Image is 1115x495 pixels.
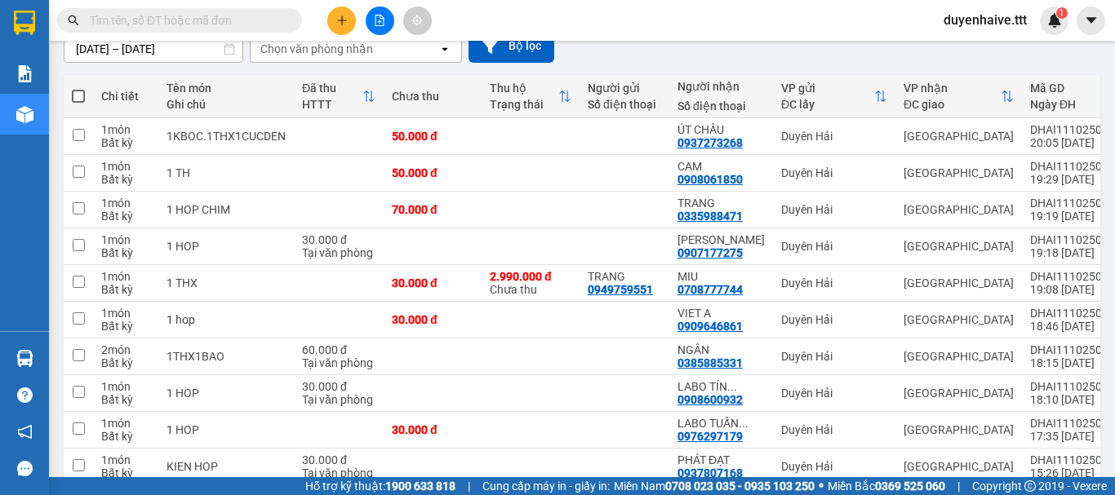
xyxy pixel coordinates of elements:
[101,173,150,186] div: Bất kỳ
[101,393,150,406] div: Bất kỳ
[106,15,145,33] span: Nhận:
[68,15,79,26] span: search
[305,477,455,495] span: Hỗ trợ kỹ thuật:
[101,466,150,480] div: Bất kỳ
[392,130,473,143] div: 50.000 đ
[468,477,470,495] span: |
[392,313,473,326] div: 30.000 đ
[336,15,348,26] span: plus
[677,283,743,296] div: 0708777744
[781,350,887,363] div: Duyên Hải
[17,424,33,440] span: notification
[101,233,150,246] div: 1 món
[781,276,887,289] div: Duyên Hải
[167,166,286,179] div: 1 TH
[64,36,242,62] input: Select a date range.
[677,380,765,393] div: LABO TÍN PHÁT
[101,343,150,356] div: 2 món
[101,246,150,259] div: Bất kỳ
[302,393,375,406] div: Tại văn phòng
[167,350,286,363] div: 1THX1BAO
[302,82,362,95] div: Đã thu
[90,11,282,29] input: Tìm tên, số ĐT hoặc mã đơn
[101,320,150,333] div: Bất kỳ
[16,106,33,123] img: warehouse-icon
[677,417,765,430] div: LABO TUẤN ANH
[392,423,473,436] div: 30.000 đ
[1056,7,1068,19] sup: 1
[482,75,580,118] th: Toggle SortBy
[819,483,824,489] span: ⚪️
[677,246,743,259] div: 0907177275
[167,82,286,95] div: Tên món
[904,313,1014,326] div: [GEOGRAPHIC_DATA]
[17,387,33,403] span: question-circle
[677,343,765,356] div: NGÂN
[162,117,184,139] span: SL
[101,356,150,369] div: Bất kỳ
[490,82,558,95] div: Thu hộ
[677,99,765,113] div: Số điện thoại
[781,423,887,436] div: Duyên Hải
[490,270,571,296] div: Chưa thu
[392,166,473,179] div: 50.000 đ
[781,166,887,179] div: Duyên Hải
[490,270,571,283] div: 2.990.000 đ
[104,86,239,108] div: 20.000
[302,466,375,480] div: Tại văn phòng
[739,417,749,430] span: ...
[106,53,238,76] div: 0984212094
[104,90,127,107] span: CC :
[904,387,1014,400] div: [GEOGRAPHIC_DATA]
[167,276,286,289] div: 1 THX
[101,197,150,210] div: 1 món
[302,380,375,393] div: 30.000 đ
[101,430,150,443] div: Bất kỳ
[781,387,887,400] div: Duyên Hải
[16,65,33,82] img: solution-icon
[588,82,661,95] div: Người gửi
[1030,98,1108,111] div: Ngày ĐH
[294,75,384,118] th: Toggle SortBy
[895,75,1022,118] th: Toggle SortBy
[904,240,1014,253] div: [GEOGRAPHIC_DATA]
[773,75,895,118] th: Toggle SortBy
[677,307,765,320] div: VIET A
[302,453,375,466] div: 30.000 đ
[167,203,286,216] div: 1 HOP CHIM
[482,477,610,495] span: Cung cấp máy in - giấy in:
[411,15,423,26] span: aim
[167,460,286,473] div: KIEN HOP
[1059,7,1064,19] span: 1
[588,270,661,283] div: TRANG
[677,136,743,149] div: 0937273268
[677,233,765,246] div: MINH TAM
[781,460,887,473] div: Duyên Hải
[16,350,33,367] img: warehouse-icon
[677,210,743,223] div: 0335988471
[106,33,238,53] div: LINH VO
[101,417,150,430] div: 1 món
[14,15,39,33] span: Gửi:
[302,233,375,246] div: 30.000 đ
[904,203,1014,216] div: [GEOGRAPHIC_DATA]
[101,90,150,103] div: Chi tiết
[677,123,765,136] div: ÚT CHÂU
[490,98,558,111] div: Trạng thái
[327,7,356,35] button: plus
[101,270,150,283] div: 1 món
[101,453,150,466] div: 1 món
[302,246,375,259] div: Tại văn phòng
[392,203,473,216] div: 70.000 đ
[904,130,1014,143] div: [GEOGRAPHIC_DATA]
[904,423,1014,436] div: [GEOGRAPHIC_DATA]
[17,461,33,476] span: message
[904,82,1001,95] div: VP nhận
[1077,7,1105,35] button: caret-down
[781,313,887,326] div: Duyên Hải
[302,356,375,369] div: Tại văn phòng
[677,270,765,283] div: MIU
[1047,13,1062,28] img: icon-new-feature
[957,477,960,495] span: |
[101,136,150,149] div: Bất kỳ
